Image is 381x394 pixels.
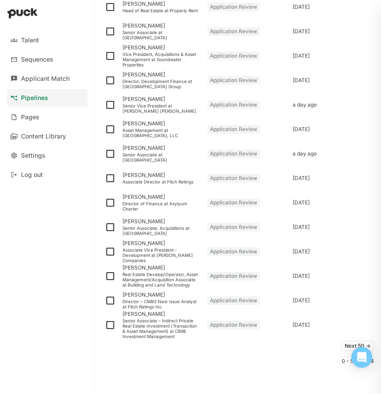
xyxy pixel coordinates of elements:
div: [PERSON_NAME] [122,145,200,151]
div: Application Review [207,223,260,232]
div: Senior Associate at [GEOGRAPHIC_DATA] [122,30,200,40]
div: Sequences [21,56,53,63]
div: [PERSON_NAME] [122,218,200,225]
div: [DATE] [293,273,371,279]
div: Pages [21,114,39,121]
div: Application Review [207,3,260,11]
div: Associate Director at Fitch Ratings [122,179,200,184]
div: [PERSON_NAME] [122,311,200,317]
div: Application Review [207,247,260,256]
div: Application Review [207,27,260,36]
div: [DATE] [293,4,371,10]
div: [DATE] [293,224,371,230]
a: Content Library [7,128,87,145]
div: [DATE] [293,200,371,206]
a: Sequences [7,51,87,68]
div: Application Review [207,272,260,280]
div: Director of Finance at Axylyum Charter [122,201,200,211]
div: [PERSON_NAME] [122,265,200,271]
div: Application Review [207,125,260,134]
div: [PERSON_NAME] [122,96,200,102]
div: [DATE] [293,249,371,255]
div: Senior Associate, Acquisitions at [GEOGRAPHIC_DATA] [122,225,200,236]
div: Application Review [207,76,260,85]
div: Applicant Match [21,75,70,83]
div: [PERSON_NAME] [122,72,200,78]
div: 0 - 50 of 354 [101,358,374,364]
div: [PERSON_NAME] [122,1,200,7]
div: [PERSON_NAME] [122,292,200,298]
div: [PERSON_NAME] [122,23,200,29]
div: Application Review [207,296,260,305]
div: Application Review [207,198,260,207]
div: Content Library [21,133,66,140]
div: Director, Development Finance at [GEOGRAPHIC_DATA] Group [122,79,200,89]
div: [DATE] [293,322,371,328]
div: Real Estate Develop/Operator, Asset Management/Acquisition Associate at Building and Land Technology [122,272,200,287]
a: Applicant Match [7,70,87,87]
div: Pipelines [21,94,48,102]
a: Settings [7,147,87,164]
div: [DATE] [293,175,371,181]
div: Application Review [207,100,260,109]
div: Senior Vice President at [PERSON_NAME] [PERSON_NAME] [122,103,200,114]
div: Senior Associate at [GEOGRAPHIC_DATA] [122,152,200,162]
div: [PERSON_NAME] [122,121,200,127]
div: a day ago [293,102,371,108]
div: Asset Management at [GEOGRAPHIC_DATA], LLC [122,128,200,138]
a: Talent [7,31,87,49]
div: Application Review [207,174,260,183]
div: Application Review [207,321,260,329]
div: Settings [21,152,45,159]
div: Director – CMBS New Issue Analyst at Fitch Ratings Inc. [122,299,200,309]
div: [DATE] [293,77,371,83]
div: [PERSON_NAME] [122,172,200,178]
a: Pages [7,108,87,126]
div: Application Review [207,52,260,60]
div: Head of Real Estate at Properly Rent [122,8,200,13]
div: [DATE] [293,126,371,132]
div: [PERSON_NAME] [122,45,200,51]
div: Associate Vice President - Development at [PERSON_NAME] Companies [122,247,200,263]
div: Log out [21,171,43,179]
a: Pipelines [7,89,87,107]
div: a day ago [293,151,371,157]
div: Talent [21,37,39,44]
div: Open Intercom Messenger [351,347,372,368]
div: Application Review [207,149,260,158]
div: Senior Associate – Indirect Private Real Estate Investment (Transaction & Asset Management) at CB... [122,318,200,339]
div: [PERSON_NAME] [122,240,200,246]
div: [DATE] [293,297,371,304]
button: Next 50 -> [341,341,374,351]
div: [DATE] [293,53,371,59]
div: [DATE] [293,28,371,35]
div: Vice President, Acquisitions & Asset Management at Soundwater Properties [122,52,200,67]
div: [PERSON_NAME] [122,194,200,200]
